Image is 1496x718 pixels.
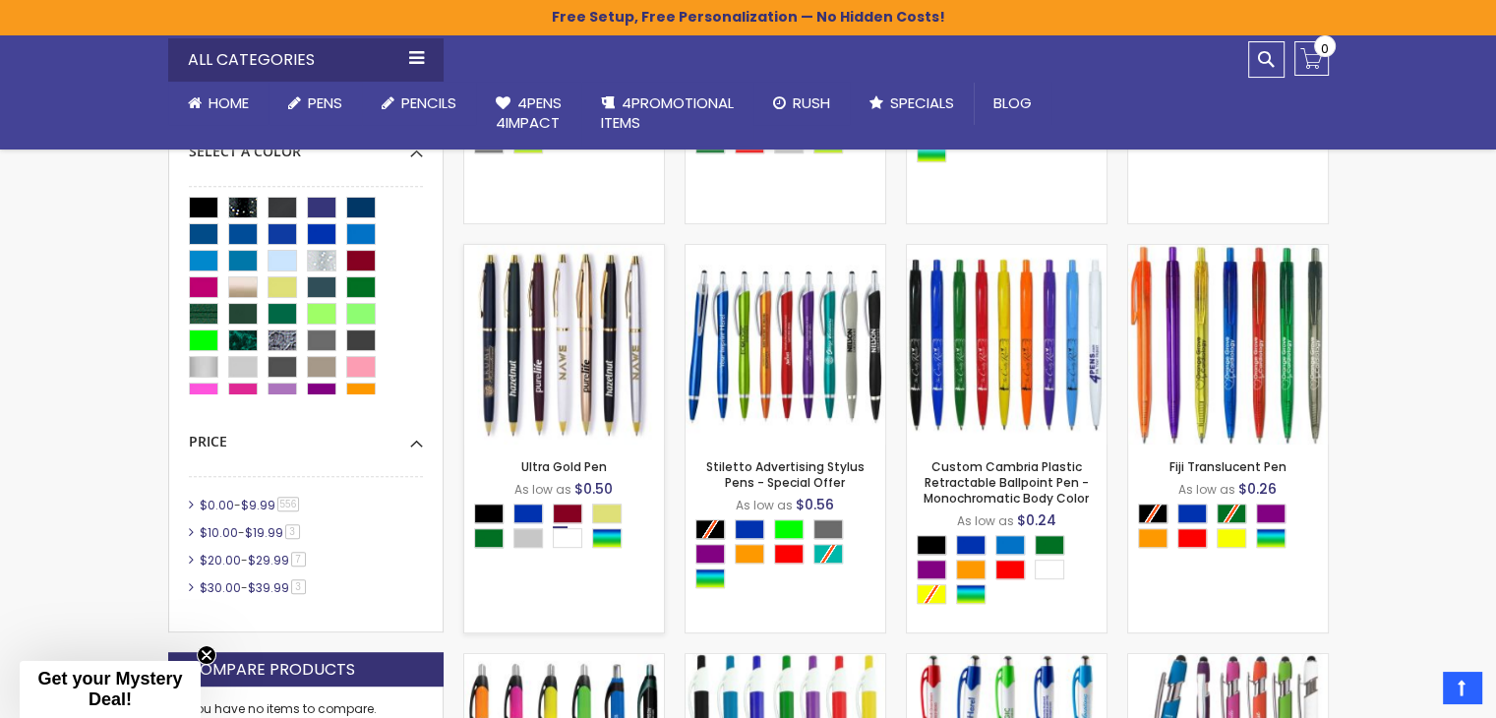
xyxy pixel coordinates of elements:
a: Specials [850,82,974,125]
div: Burgundy [553,504,582,523]
a: Blog [974,82,1051,125]
a: Pencils [362,82,476,125]
div: Red [995,560,1025,579]
div: Blue Light [995,535,1025,555]
a: Stiletto Advertising Stylus Pens - Special Offer [706,458,865,491]
div: Assorted [956,584,986,604]
div: Blue [1177,504,1207,523]
div: Lime Green [774,519,804,539]
div: Orange [735,544,764,564]
span: $9.99 [241,497,275,513]
div: Select A Color [917,535,1107,609]
a: 0 [1294,41,1329,76]
a: Top [1443,672,1481,703]
span: As low as [957,512,1014,529]
div: Blue [956,535,986,555]
span: Specials [890,92,954,113]
div: Grey [813,519,843,539]
a: Home [168,82,269,125]
a: $0.00-$9.99556 [195,497,307,513]
span: As low as [1178,481,1235,498]
div: Purple [1256,504,1286,523]
a: Rush [753,82,850,125]
div: Black [474,504,504,523]
span: $0.24 [1017,510,1056,530]
a: Tropical Click Pen [464,653,664,670]
span: As low as [736,497,793,513]
a: Epic Soft Touch® Custom Pens + Stylus - Special Offer [1128,653,1328,670]
div: Get your Mystery Deal!Close teaser [20,661,201,718]
img: Ultra Gold Pen [464,245,664,445]
span: $10.00 [200,524,238,541]
span: Get your Mystery Deal! [37,669,182,709]
span: $39.99 [248,579,289,596]
span: 556 [277,497,300,511]
a: Custom Cambria Plastic Retractable Ballpoint Pen - Monochromatic Body Color [924,458,1089,507]
a: Ultra Gold Pen [521,458,607,475]
div: Yellow [1217,528,1246,548]
span: $0.50 [574,479,613,499]
div: Blue [513,504,543,523]
div: Assorted [695,568,725,588]
span: 4Pens 4impact [496,92,562,133]
span: 0 [1321,39,1329,58]
a: Preston B Click Pen [686,653,885,670]
a: 4Pens4impact [476,82,581,146]
span: Home [209,92,249,113]
div: White [1035,560,1064,579]
div: Assorted [1256,528,1286,548]
span: As low as [514,481,571,498]
div: Silver [513,528,543,548]
a: $10.00-$19.993 [195,524,307,541]
div: Gold [592,504,622,523]
div: Orange [1138,528,1167,548]
a: Fiji Translucent Pen [1128,244,1328,261]
div: White [553,528,582,548]
div: Red [1177,528,1207,548]
span: $0.00 [200,497,234,513]
div: Purple [917,560,946,579]
div: Assorted [592,528,622,548]
span: 3 [285,524,300,539]
span: $20.00 [200,552,241,568]
div: Assorted [917,143,946,162]
div: Select A Color [695,519,885,593]
div: Black [917,535,946,555]
a: Ultra Gold Pen [464,244,664,261]
a: Custom Cambria Plastic Retractable Ballpoint Pen - Monochromatic Body Color [907,244,1107,261]
div: All Categories [168,38,444,82]
span: $0.56 [796,495,834,514]
button: Close teaser [197,645,216,665]
span: Blog [993,92,1032,113]
a: Fiji Translucent Pen [1169,458,1287,475]
a: 4PROMOTIONALITEMS [581,82,753,146]
strong: Compare Products [188,659,355,681]
a: Avenir® Custom Soft Grip Advertising Pens [907,653,1107,670]
span: Pencils [401,92,456,113]
div: Red [774,544,804,564]
a: $20.00-$29.997 [195,552,313,568]
div: Select A Color [474,504,664,553]
span: Rush [793,92,830,113]
img: Fiji Translucent Pen [1128,245,1328,445]
div: Orange [956,560,986,579]
div: Green [1035,535,1064,555]
a: Stiletto Advertising Stylus Pens - Special Offer [686,244,885,261]
div: Green [474,528,504,548]
span: $19.99 [245,524,283,541]
img: Custom Cambria Plastic Retractable Ballpoint Pen - Monochromatic Body Color [907,245,1107,445]
img: Stiletto Advertising Stylus Pens - Special Offer [686,245,885,445]
a: $30.00-$39.993 [195,579,313,596]
span: $30.00 [200,579,241,596]
a: Pens [269,82,362,125]
div: Blue [735,519,764,539]
span: $0.26 [1238,479,1277,499]
div: Select A Color [1138,504,1328,553]
span: 4PROMOTIONAL ITEMS [601,92,734,133]
span: Pens [308,92,342,113]
div: Purple [695,544,725,564]
div: Price [189,418,423,451]
span: 7 [291,552,306,567]
span: $29.99 [248,552,289,568]
span: 3 [291,579,306,594]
